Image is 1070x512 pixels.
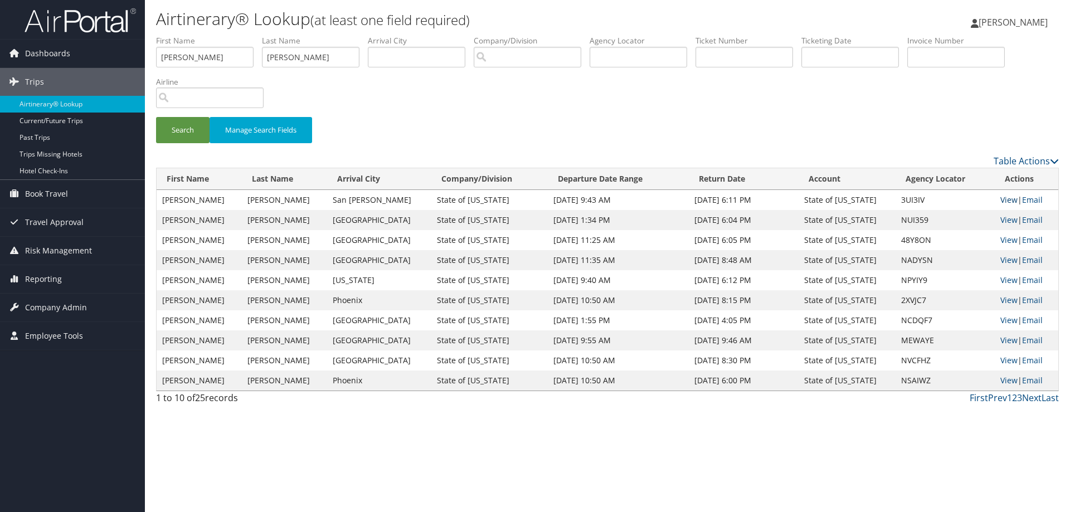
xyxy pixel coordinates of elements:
[1022,295,1043,305] a: Email
[896,290,995,310] td: 2XVJC7
[156,35,262,46] label: First Name
[548,290,689,310] td: [DATE] 10:50 AM
[689,230,799,250] td: [DATE] 6:05 PM
[1022,335,1043,345] a: Email
[799,210,896,230] td: State of [US_STATE]
[1000,355,1018,365] a: View
[25,180,68,208] span: Book Travel
[988,392,1007,404] a: Prev
[689,290,799,310] td: [DATE] 8:15 PM
[327,370,431,391] td: Phoenix
[242,210,327,230] td: [PERSON_NAME]
[896,310,995,330] td: NCDQF7
[896,168,995,190] th: Agency Locator: activate to sort column ascending
[689,310,799,330] td: [DATE] 4:05 PM
[995,370,1058,391] td: |
[327,250,431,270] td: [GEOGRAPHIC_DATA]
[995,350,1058,370] td: |
[1000,315,1018,325] a: View
[1000,335,1018,345] a: View
[242,190,327,210] td: [PERSON_NAME]
[548,250,689,270] td: [DATE] 11:35 AM
[1022,392,1042,404] a: Next
[799,190,896,210] td: State of [US_STATE]
[995,230,1058,250] td: |
[431,190,548,210] td: State of [US_STATE]
[896,250,995,270] td: NADYSN
[799,290,896,310] td: State of [US_STATE]
[695,35,801,46] label: Ticket Number
[1007,392,1012,404] a: 1
[979,16,1048,28] span: [PERSON_NAME]
[994,155,1059,167] a: Table Actions
[689,250,799,270] td: [DATE] 8:48 AM
[1000,275,1018,285] a: View
[801,35,907,46] label: Ticketing Date
[995,168,1058,190] th: Actions
[548,370,689,391] td: [DATE] 10:50 AM
[1042,392,1059,404] a: Last
[995,330,1058,350] td: |
[431,330,548,350] td: State of [US_STATE]
[242,370,327,391] td: [PERSON_NAME]
[25,208,84,236] span: Travel Approval
[474,35,590,46] label: Company/Division
[25,265,62,293] span: Reporting
[995,290,1058,310] td: |
[548,210,689,230] td: [DATE] 1:34 PM
[242,330,327,350] td: [PERSON_NAME]
[327,168,431,190] th: Arrival City: activate to sort column ascending
[1022,375,1043,386] a: Email
[431,250,548,270] td: State of [US_STATE]
[1012,392,1017,404] a: 2
[896,330,995,350] td: MEWAYE
[896,230,995,250] td: 48Y8ON
[1022,355,1043,365] a: Email
[242,290,327,310] td: [PERSON_NAME]
[431,370,548,391] td: State of [US_STATE]
[327,230,431,250] td: [GEOGRAPHIC_DATA]
[689,270,799,290] td: [DATE] 6:12 PM
[242,168,327,190] th: Last Name: activate to sort column ascending
[907,35,1013,46] label: Invoice Number
[157,250,242,270] td: [PERSON_NAME]
[799,250,896,270] td: State of [US_STATE]
[548,270,689,290] td: [DATE] 9:40 AM
[590,35,695,46] label: Agency Locator
[1000,235,1018,245] a: View
[25,7,136,33] img: airportal-logo.png
[1000,255,1018,265] a: View
[548,330,689,350] td: [DATE] 9:55 AM
[799,370,896,391] td: State of [US_STATE]
[157,190,242,210] td: [PERSON_NAME]
[995,310,1058,330] td: |
[310,11,470,29] small: (at least one field required)
[799,350,896,370] td: State of [US_STATE]
[431,350,548,370] td: State of [US_STATE]
[242,250,327,270] td: [PERSON_NAME]
[799,270,896,290] td: State of [US_STATE]
[689,370,799,391] td: [DATE] 6:00 PM
[195,392,205,404] span: 25
[799,330,896,350] td: State of [US_STATE]
[156,7,758,31] h1: Airtinerary® Lookup
[25,68,44,96] span: Trips
[896,350,995,370] td: NVCFHZ
[1017,392,1022,404] a: 3
[210,117,312,143] button: Manage Search Fields
[242,350,327,370] td: [PERSON_NAME]
[327,330,431,350] td: [GEOGRAPHIC_DATA]
[799,230,896,250] td: State of [US_STATE]
[548,190,689,210] td: [DATE] 9:43 AM
[995,210,1058,230] td: |
[156,117,210,143] button: Search
[157,310,242,330] td: [PERSON_NAME]
[971,6,1059,39] a: [PERSON_NAME]
[1022,275,1043,285] a: Email
[1022,315,1043,325] a: Email
[548,350,689,370] td: [DATE] 10:50 AM
[25,40,70,67] span: Dashboards
[1000,375,1018,386] a: View
[799,310,896,330] td: State of [US_STATE]
[995,250,1058,270] td: |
